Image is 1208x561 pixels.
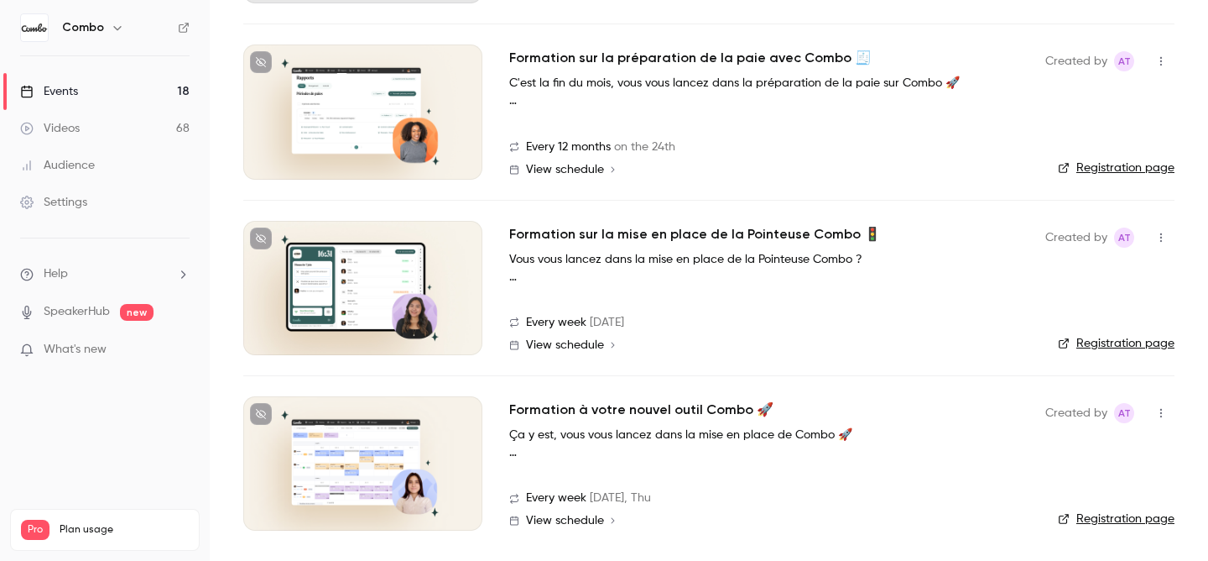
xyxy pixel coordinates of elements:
[1118,228,1131,248] span: AT
[509,427,1013,444] p: Ça y est, vous vous lancez dans la mise en place de Combo 🚀
[1114,403,1134,423] span: Amandine Test
[509,48,872,68] a: Formation sur la préparation de la paie avec Combo 🧾
[1058,335,1174,352] a: Registration page
[120,304,154,321] span: new
[590,490,651,507] span: [DATE], Thu
[509,338,1018,352] a: View schedule
[1058,511,1174,527] a: Registration page
[509,75,1013,92] p: C'est la fin du mois, vous vous lancez dans la préparation de la paie sur Combo 🚀
[62,19,104,36] h6: Combo
[20,157,95,174] div: Audience
[509,163,1018,176] a: View schedule
[509,224,881,244] a: Formation sur la mise en place de la Pointeuse Combo 🚦
[1045,228,1107,248] span: Created by
[20,83,78,100] div: Events
[20,265,190,283] li: help-dropdown-opener
[509,400,773,420] a: Formation à votre nouvel outil Combo 🚀
[1058,160,1174,176] a: Registration page
[509,251,1013,269] p: Vous vous lancez dans la mise en place de la Pointeuse Combo ?
[1045,51,1107,71] span: Created by
[21,14,48,41] img: Combo
[526,314,586,332] span: Every week
[20,194,87,211] div: Settings
[60,523,189,537] span: Plan usage
[614,139,675,156] span: on the 24th
[44,303,110,321] a: SpeakerHub
[526,490,586,507] span: Every week
[44,341,107,359] span: What's new
[1045,403,1107,423] span: Created by
[20,120,80,137] div: Videos
[526,139,611,156] span: Every 12 months
[44,265,68,283] span: Help
[526,164,604,176] span: View schedule
[21,520,49,540] span: Pro
[1118,403,1131,423] span: AT
[1118,51,1131,71] span: AT
[509,514,1018,527] a: View schedule
[1114,228,1134,248] span: Amandine Test
[526,339,604,351] span: View schedule
[526,515,604,527] span: View schedule
[590,314,624,332] span: [DATE]
[1114,51,1134,71] span: Amandine Test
